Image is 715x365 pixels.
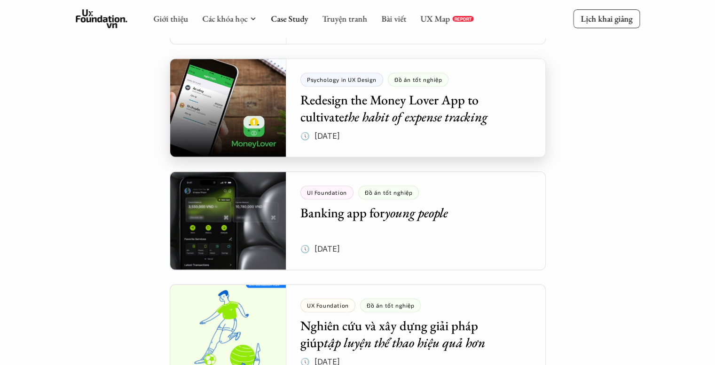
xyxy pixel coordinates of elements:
[170,171,546,270] a: UI FoundationĐồ án tốt nghiệpBanking app foryoung people🕔 [DATE]
[170,58,546,157] a: Psychology in UX DesignĐồ án tốt nghiệpRedesign the Money Lover App to cultivatethe habit of expe...
[573,9,640,28] a: Lịch khai giảng
[271,13,308,24] a: Case Study
[381,13,406,24] a: Bài viết
[202,13,247,24] a: Các khóa học
[153,13,188,24] a: Giới thiệu
[454,16,471,22] p: REPORT
[581,13,632,24] p: Lịch khai giảng
[322,13,367,24] a: Truyện tranh
[420,13,450,24] a: UX Map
